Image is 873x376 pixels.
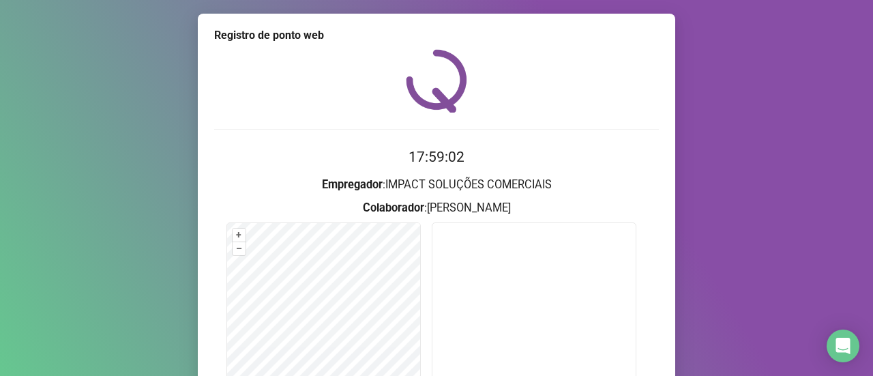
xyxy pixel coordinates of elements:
[233,242,246,255] button: –
[233,229,246,242] button: +
[214,176,659,194] h3: : IMPACT SOLUÇÕES COMERCIAIS
[322,178,383,191] strong: Empregador
[827,330,859,362] div: Open Intercom Messenger
[214,27,659,44] div: Registro de ponto web
[363,201,424,214] strong: Colaborador
[406,49,467,113] img: QRPoint
[409,149,464,165] time: 17:59:02
[214,199,659,217] h3: : [PERSON_NAME]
